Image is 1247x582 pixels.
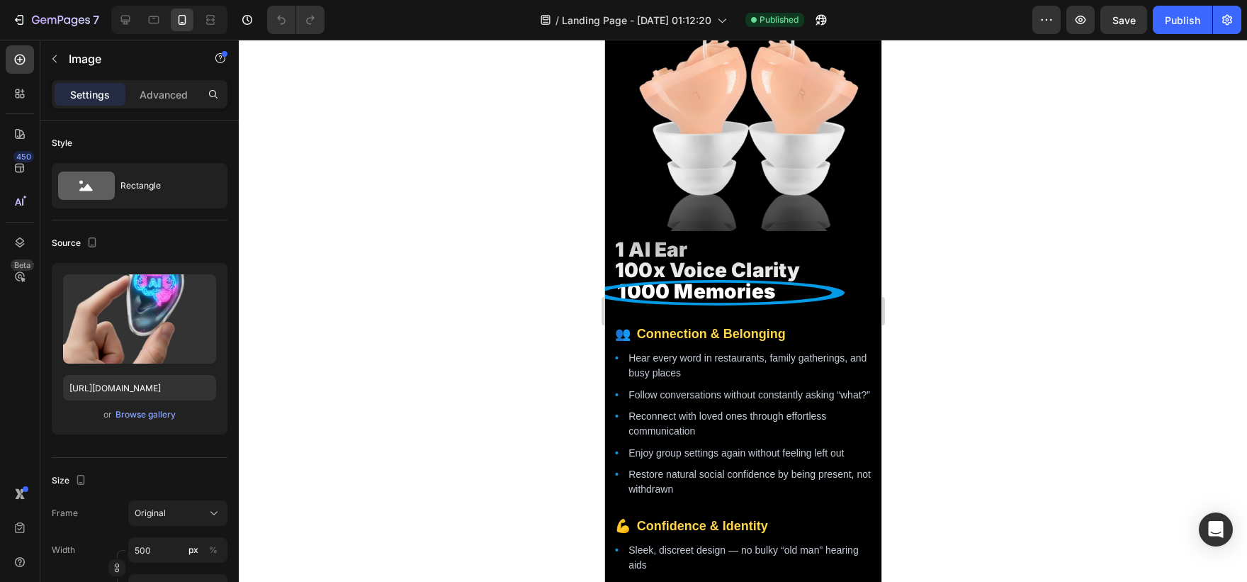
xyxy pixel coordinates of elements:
div: 💪 [10,477,266,496]
span: or [103,406,112,423]
div: Source [52,234,101,253]
span: 100x Voice Clarity [10,220,266,241]
button: Original [128,500,227,526]
div: Undo/Redo [267,6,325,34]
li: Reconnect with loved ones through effortless communication [23,369,266,398]
p: Settings [70,87,110,102]
button: px [205,542,222,559]
p: 7 [93,11,99,28]
input: https://example.com/image.jpg [63,375,216,401]
li: Enjoy group settings again without feeling left out [23,406,266,421]
div: Rectangle [120,169,207,202]
div: Style [52,137,72,150]
li: Modern look that feels more like tech than medical gear [23,539,266,569]
div: % [209,544,218,556]
li: Sleek, discreet design — no bulky “old man” hearing aids [23,503,266,532]
div: Beta [11,259,34,271]
div: 👥 [10,285,266,304]
li: Restore natural social confidence by being present, not withdrawn [23,427,266,457]
button: Browse gallery [115,408,176,422]
li: Follow conversations without constantly asking “what?” [23,348,266,363]
button: Save [1100,6,1147,34]
button: % [185,542,202,559]
span: Connection & Belonging [32,285,181,304]
div: Open Intercom Messenger [1199,513,1233,547]
p: Advanced [140,87,188,102]
iframe: Design area [605,40,881,582]
div: Publish [1165,13,1200,28]
div: px [188,544,198,556]
label: Frame [52,507,78,520]
span: Published [760,13,799,26]
button: Publish [1153,6,1212,34]
span: / [555,13,559,28]
span: Confidence & Identity [32,477,163,496]
span: 1000 Memories [10,242,266,262]
span: 1 AI Ear [10,200,266,220]
span: Landing Page - [DATE] 01:12:20 [562,13,711,28]
img: preview-image [63,274,216,364]
p: Image [69,50,189,67]
div: Size [52,471,89,491]
button: 7 [6,6,106,34]
div: 450 [13,151,34,162]
span: Original [135,507,166,520]
li: Hear every word in restaurants, family gatherings, and busy places [23,311,266,340]
span: Save [1112,14,1136,26]
label: Width [52,544,75,556]
div: Browse gallery [115,408,176,421]
input: px% [128,537,227,563]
